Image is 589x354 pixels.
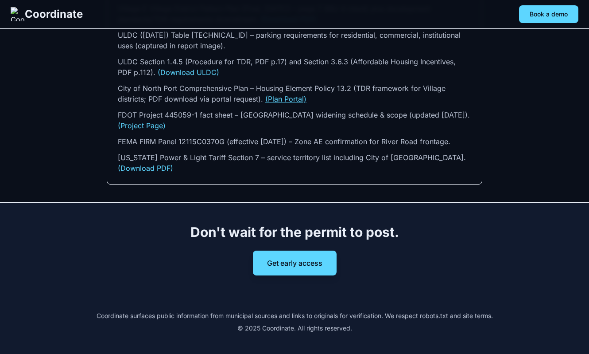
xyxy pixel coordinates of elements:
[253,251,337,275] button: Get early access
[265,94,306,103] a: (Plan Portal)
[21,311,568,320] p: Coordinate surfaces public information from municipal sources and links to originals for verifica...
[118,30,471,51] li: ULDC ([DATE]) Table [TECHNICAL_ID] – parking requirements for residential, commercial, institutio...
[21,224,568,240] h2: Don't wait for the permit to post.
[25,7,83,21] span: Coordinate
[118,56,471,78] li: ULDC Section 1.4.5 (Procedure for TDR, PDF p.17) and Section 3.6.3 (Affordable Housing Incentives...
[11,7,83,21] a: Coordinate
[519,5,578,23] button: Book a demo
[11,7,25,21] img: Coordinate
[118,164,173,173] a: (Download PDF)
[118,110,471,131] li: FDOT Project 445059-1 fact sheet – [GEOGRAPHIC_DATA] widening schedule & scope (updated [DATE]).
[158,68,219,77] a: (Download ULDC)
[118,83,471,104] li: City of North Port Comprehensive Plan – Housing Element Policy 13.2 (TDR framework for Village di...
[118,136,471,147] li: FEMA FIRM Panel 12115C0370G (effective [DATE]) – Zone AE confirmation for River Road frontage.
[118,152,471,173] li: [US_STATE] Power & Light Tariff Section 7 – service territory list including City of [GEOGRAPHIC_...
[21,324,568,333] p: © 2025 Coordinate. All rights reserved.
[118,121,166,130] a: (Project Page)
